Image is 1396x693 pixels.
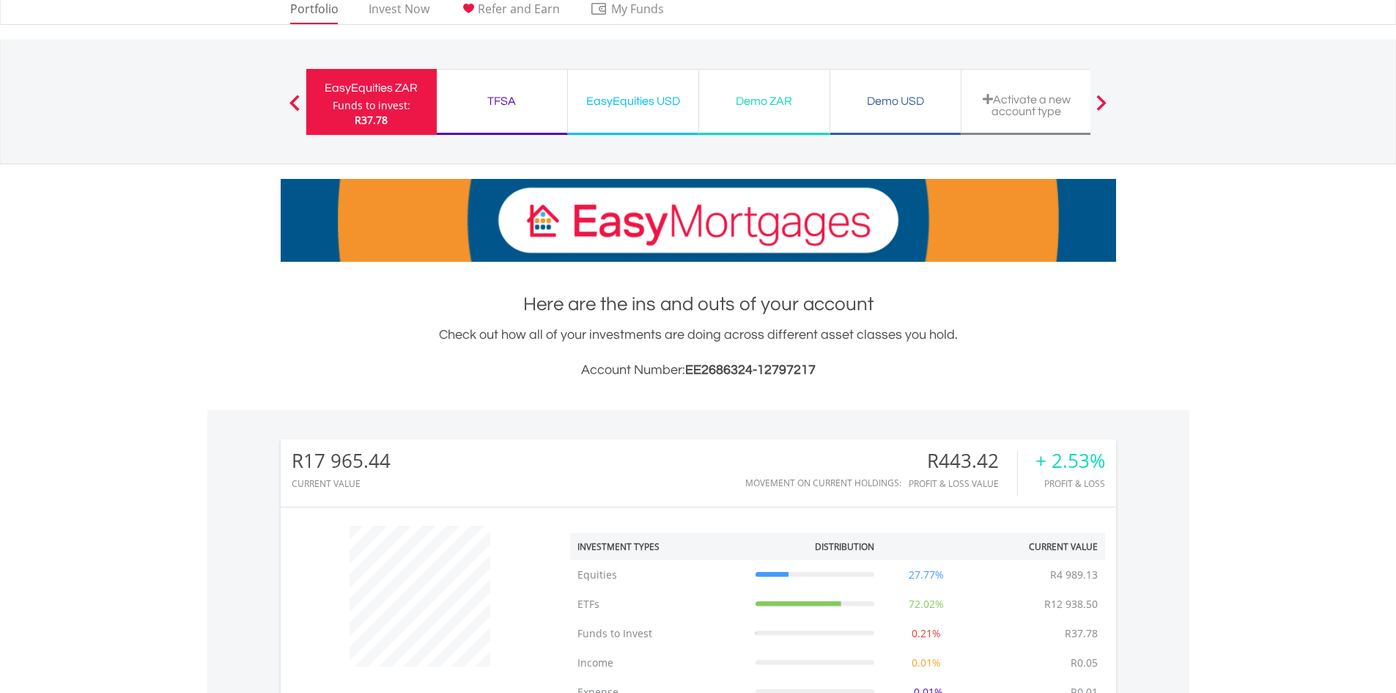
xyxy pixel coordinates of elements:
[281,360,1116,381] h3: Account Number:
[882,648,971,678] td: 0.01%
[882,590,971,619] td: 72.02%
[570,619,748,648] td: Funds to Invest
[577,91,690,111] div: EasyEquities USD
[570,533,748,560] th: Investment Types
[882,560,971,590] td: 27.77%
[315,78,428,98] div: EasyEquities ZAR
[909,450,1017,472] div: R443.42
[882,619,971,648] td: 0.21%
[333,98,410,113] div: Funds to invest:
[708,91,821,111] div: Demo ZAR
[1037,590,1105,619] td: R12 938.50
[909,479,1017,488] div: Profit & Loss Value
[355,113,388,127] span: R37.78
[281,179,1116,262] img: EasyMortage Promotion Banner
[839,91,952,111] div: Demo USD
[292,450,391,472] div: R17 965.44
[1035,479,1105,488] div: Profit & Loss
[1057,619,1105,648] td: R37.78
[970,93,1083,117] div: Activate a new account type
[284,1,344,24] a: Portfolio
[745,478,901,488] div: Movement on Current Holdings:
[281,291,1116,318] h1: Here are the ins and outs of your account
[454,1,566,24] a: Refer and Earn
[570,560,748,590] td: Equities
[685,363,816,377] span: EE2686324-12797217
[292,479,391,488] div: CURRENT VALUE
[446,91,558,111] div: TFSA
[1043,560,1105,590] td: R4 989.13
[570,648,748,678] td: Income
[281,325,1116,381] div: Check out how all of your investments are doing across different asset classes you hold.
[570,590,748,619] td: ETFs
[815,540,874,553] div: Distribution
[478,1,560,17] span: Refer and Earn
[971,533,1105,560] th: Current Value
[1063,648,1105,678] td: R0.05
[1035,450,1105,472] div: + 2.53%
[363,1,435,24] a: Invest Now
